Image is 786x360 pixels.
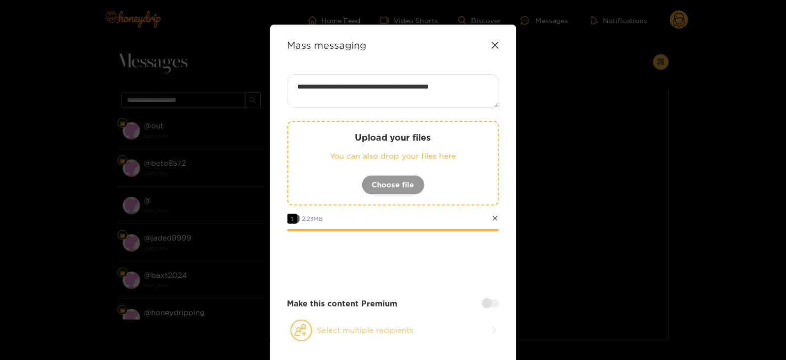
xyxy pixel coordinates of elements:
span: 2.23 MB [302,215,323,222]
button: Choose file [362,175,425,195]
span: 1 [287,214,297,224]
p: Upload your files [308,132,478,143]
strong: Mass messaging [287,39,367,51]
strong: Make this content Premium [287,298,398,309]
p: You can also drop your files here [308,150,478,162]
button: Select multiple recipients [287,319,499,342]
